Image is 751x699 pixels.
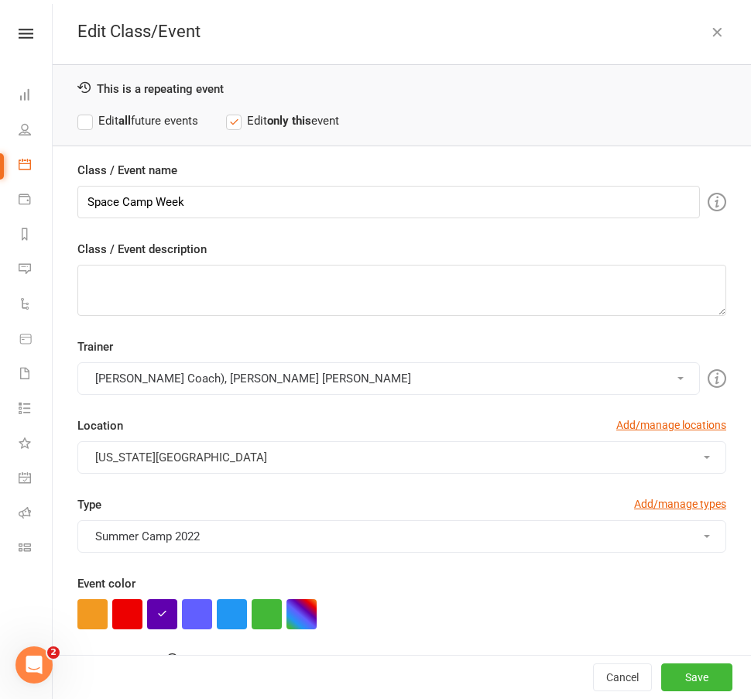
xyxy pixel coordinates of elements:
[661,663,732,691] button: Save
[77,651,162,670] label: Event appears in
[77,520,726,553] button: Summer Camp 2022
[77,416,123,435] label: Location
[19,149,53,183] a: Calendar
[77,495,101,514] label: Type
[77,81,726,96] div: This is a repeating event
[118,114,131,128] strong: all
[77,240,207,259] label: Class / Event description
[77,362,700,395] button: [PERSON_NAME] Coach), [PERSON_NAME] [PERSON_NAME]
[19,218,53,253] a: Reports
[593,663,652,691] button: Cancel
[47,646,60,659] span: 2
[77,111,198,130] label: Edit future events
[19,323,53,358] a: Product Sales
[267,114,311,128] strong: only this
[19,532,53,567] a: Class kiosk mode
[634,495,726,512] a: Add/manage types
[95,451,267,464] span: [US_STATE][GEOGRAPHIC_DATA]
[19,462,53,497] a: General attendance kiosk mode
[77,574,135,593] label: Event color
[77,441,726,474] button: [US_STATE][GEOGRAPHIC_DATA]
[77,186,700,218] input: Enter event name
[77,338,113,356] label: Trainer
[616,416,726,433] a: Add/manage locations
[15,646,53,684] iframe: Intercom live chat
[19,497,53,532] a: Roll call kiosk mode
[226,111,339,130] label: Edit event
[77,161,177,180] label: Class / Event name
[53,22,751,42] div: Edit Class/Event
[19,183,53,218] a: Payments
[19,114,53,149] a: People
[19,427,53,462] a: What's New
[19,79,53,114] a: Dashboard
